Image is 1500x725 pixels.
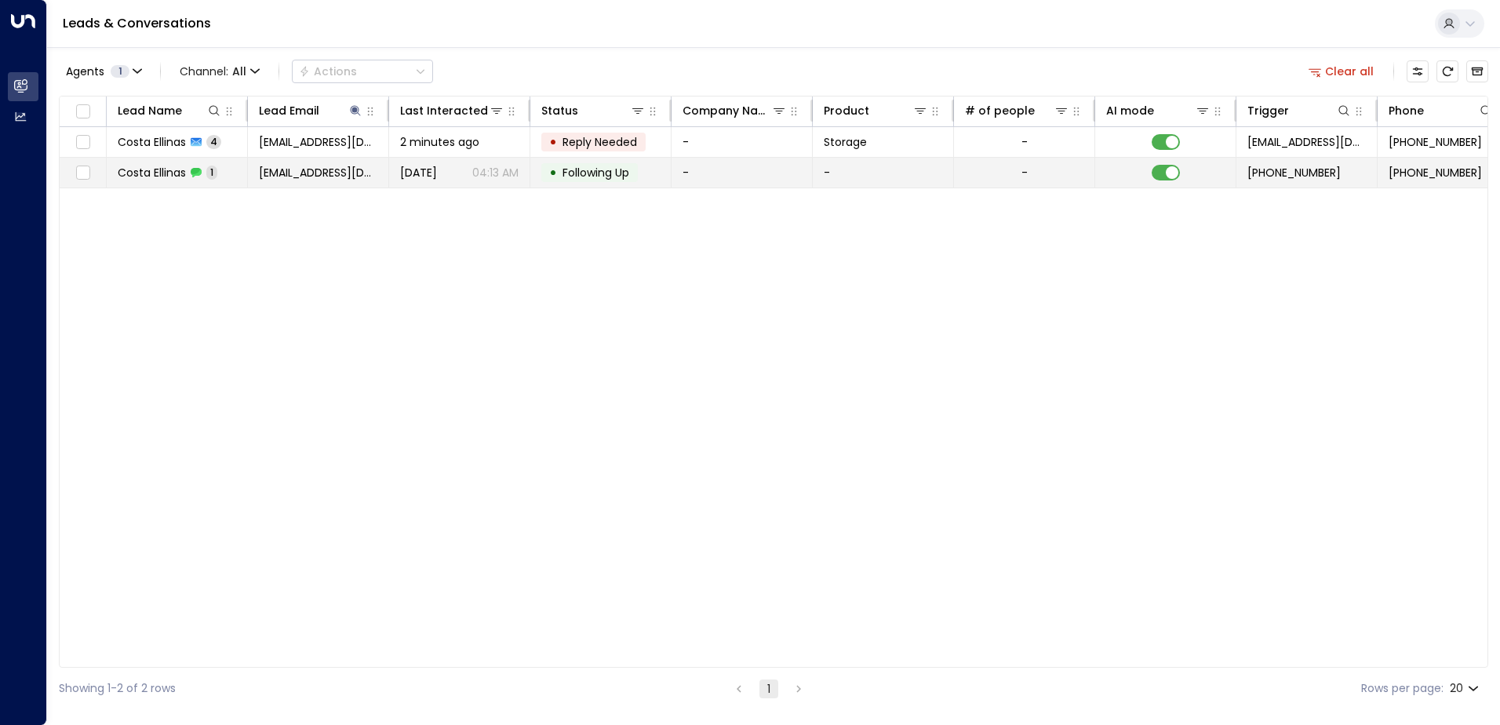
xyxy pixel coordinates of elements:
[1302,60,1381,82] button: Clear all
[73,133,93,152] span: Toggle select row
[400,101,504,120] div: Last Interacted
[292,60,433,83] button: Actions
[1407,60,1429,82] button: Customize
[541,101,646,120] div: Status
[400,165,437,180] span: Sep 18, 2025
[1021,165,1028,180] div: -
[259,134,377,150] span: costa_ellinas@yahoo.com
[1389,101,1424,120] div: Phone
[63,14,211,32] a: Leads & Conversations
[400,101,488,120] div: Last Interacted
[965,101,1035,120] div: # of people
[824,101,928,120] div: Product
[299,64,357,78] div: Actions
[73,163,93,183] span: Toggle select row
[1450,677,1482,700] div: 20
[824,101,869,120] div: Product
[1247,165,1341,180] span: +447798722864
[1389,101,1494,120] div: Phone
[400,134,479,150] span: 2 minutes ago
[759,679,778,698] button: page 1
[59,60,147,82] button: Agents1
[1106,101,1154,120] div: AI mode
[683,101,771,120] div: Company Name
[206,166,217,179] span: 1
[813,158,954,188] td: -
[118,101,222,120] div: Lead Name
[1436,60,1458,82] span: Refresh
[118,101,182,120] div: Lead Name
[562,134,637,150] span: Reply Needed
[59,680,176,697] div: Showing 1-2 of 2 rows
[472,165,519,180] p: 04:13 AM
[1361,680,1444,697] label: Rows per page:
[111,65,129,78] span: 1
[1389,134,1482,150] span: +447798722864
[824,134,867,150] span: Storage
[672,158,813,188] td: -
[549,129,557,155] div: •
[1389,165,1482,180] span: +447798722864
[1247,134,1366,150] span: leads@space-station.co.uk
[259,101,363,120] div: Lead Email
[73,102,93,122] span: Toggle select all
[292,60,433,83] div: Button group with a nested menu
[729,679,809,698] nav: pagination navigation
[232,65,246,78] span: All
[1247,101,1289,120] div: Trigger
[1021,134,1028,150] div: -
[259,165,377,180] span: costa_ellinas@yahoo.com
[683,101,787,120] div: Company Name
[259,101,319,120] div: Lead Email
[541,101,578,120] div: Status
[965,101,1069,120] div: # of people
[1466,60,1488,82] button: Archived Leads
[1106,101,1211,120] div: AI mode
[66,66,104,77] span: Agents
[118,165,186,180] span: Costa Ellinas
[118,134,186,150] span: Costa Ellinas
[173,60,266,82] button: Channel:All
[672,127,813,157] td: -
[549,159,557,186] div: •
[173,60,266,82] span: Channel:
[206,135,221,148] span: 4
[562,165,629,180] span: Following Up
[1247,101,1352,120] div: Trigger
